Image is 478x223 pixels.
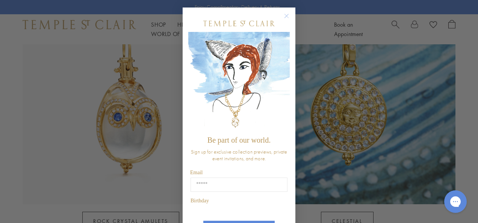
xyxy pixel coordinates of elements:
[191,148,287,162] span: Sign up for exclusive collection previews, private event invitations, and more.
[440,188,470,215] iframe: Gorgias live chat messenger
[191,178,287,192] input: Email
[191,198,209,203] span: Birthday
[207,136,271,144] span: Be part of our world.
[286,15,295,24] button: Close dialog
[190,170,203,175] span: Email
[203,21,275,26] img: Temple St. Clair
[188,32,290,132] img: c4a9eb12-d91a-4d4a-8ee0-386386f4f338.jpeg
